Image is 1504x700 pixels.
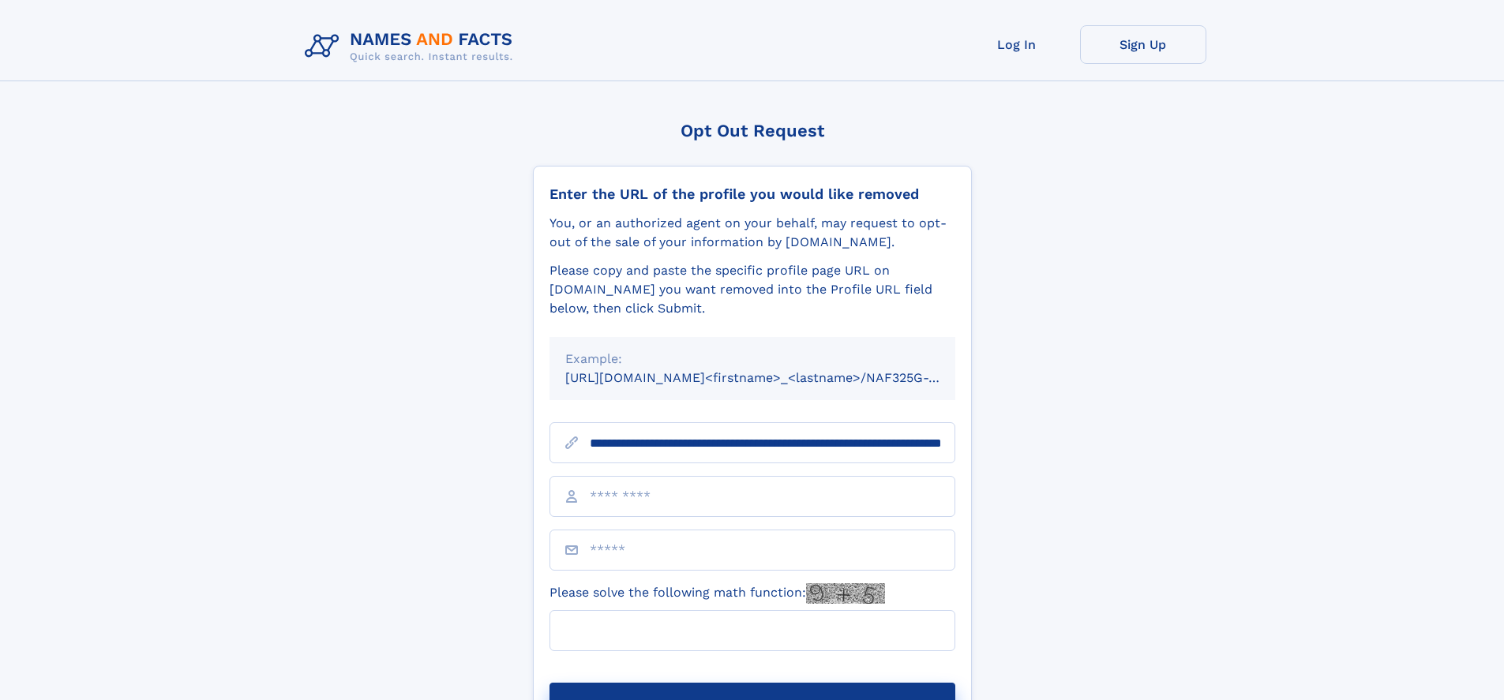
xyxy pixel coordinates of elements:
[549,185,955,203] div: Enter the URL of the profile you would like removed
[1080,25,1206,64] a: Sign Up
[298,25,526,68] img: Logo Names and Facts
[549,214,955,252] div: You, or an authorized agent on your behalf, may request to opt-out of the sale of your informatio...
[565,350,940,369] div: Example:
[549,583,885,604] label: Please solve the following math function:
[565,370,985,385] small: [URL][DOMAIN_NAME]<firstname>_<lastname>/NAF325G-xxxxxxxx
[954,25,1080,64] a: Log In
[549,261,955,318] div: Please copy and paste the specific profile page URL on [DOMAIN_NAME] you want removed into the Pr...
[533,121,972,140] div: Opt Out Request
